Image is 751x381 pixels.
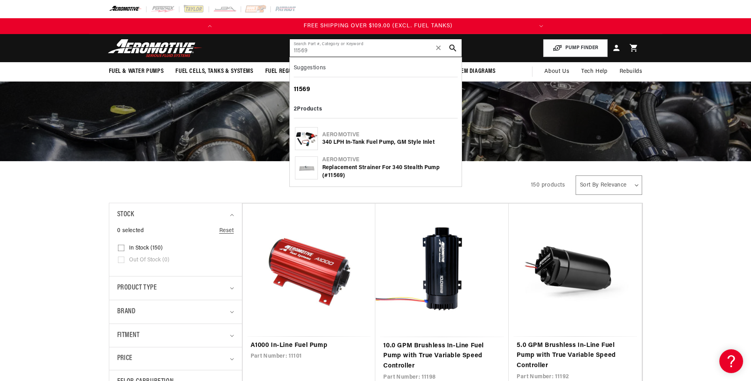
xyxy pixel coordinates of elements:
div: Announcement [220,22,536,30]
span: About Us [544,69,569,74]
span: Stock [117,209,134,221]
summary: Fitment (0 selected) [117,324,234,347]
span: System Diagrams [449,67,496,76]
span: In stock (150) [129,245,163,252]
img: 340 LPH In-Tank Fuel Pump, GM Style Inlet [295,131,318,147]
summary: Brand (0 selected) [117,300,234,324]
summary: Fuel Regulators [259,62,318,81]
b: 11569 [294,86,310,93]
span: Product type [117,282,157,294]
a: 10.0 GPM Brushless In-Line Fuel Pump with True Variable Speed Controller [383,341,501,371]
span: FREE SHIPPING OVER $109.00 (EXCL. FUEL TANKS) [304,23,453,29]
button: PUMP FINDER [543,39,608,57]
b: 11569 [328,173,343,179]
span: Brand [117,306,136,318]
span: Fitment [117,330,140,341]
span: ✕ [435,42,442,54]
button: Translation missing: en.sections.announcements.next_announcement [533,18,549,34]
a: 5.0 GPM Brushless In-Line Fuel Pump with True Variable Speed Controller [517,341,634,371]
a: A1000 In-Line Fuel Pump [251,341,368,351]
summary: Fuel Cells, Tanks & Systems [169,62,259,81]
summary: Tech Help [575,62,613,81]
div: Aeromotive [322,156,456,164]
input: Search by Part Number, Category or Keyword [290,39,462,57]
slideshow-component: Translation missing: en.sections.announcements.announcement_bar [89,18,662,34]
span: Price [117,353,133,364]
span: Fuel Cells, Tanks & Systems [175,67,253,76]
span: Fuel & Water Pumps [109,67,164,76]
span: Rebuilds [620,67,643,76]
summary: Stock (0 selected) [117,203,234,227]
div: Suggestions [294,61,458,77]
summary: Rebuilds [614,62,648,81]
a: About Us [538,62,575,81]
img: Replacement Strainer for 340 Stealth Pump (#11569) [295,160,318,175]
summary: System Diagrams [443,62,502,81]
span: Tech Help [581,67,607,76]
b: 2 Products [294,106,322,112]
img: Aeromotive [106,39,205,57]
span: 150 products [531,182,565,188]
button: search button [444,39,462,57]
span: 0 selected [117,227,144,235]
a: Reset [219,227,234,235]
summary: Fuel & Water Pumps [103,62,170,81]
span: Out of stock (0) [129,257,169,264]
summary: Price [117,347,234,370]
div: 2 of 2 [220,22,536,30]
summary: Product type (0 selected) [117,276,234,300]
div: Aeromotive [322,131,456,139]
button: Translation missing: en.sections.announcements.previous_announcement [202,18,218,34]
div: 340 LPH In-Tank Fuel Pump, GM Style Inlet [322,139,456,147]
div: Replacement Strainer for 340 Stealth Pump (# ) [322,164,456,179]
span: Fuel Regulators [265,67,312,76]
